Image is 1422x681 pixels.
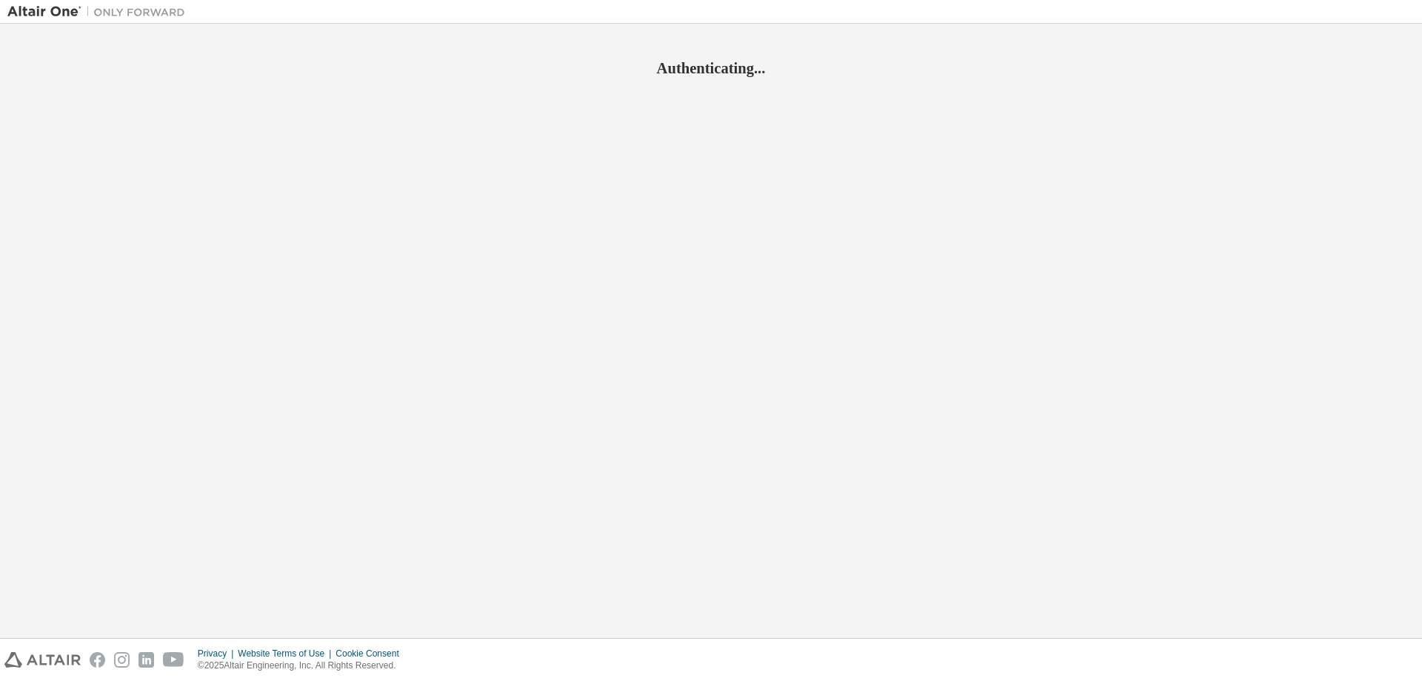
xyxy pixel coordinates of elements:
[90,652,105,668] img: facebook.svg
[198,660,408,672] p: © 2025 Altair Engineering, Inc. All Rights Reserved.
[7,4,193,19] img: Altair One
[336,648,407,660] div: Cookie Consent
[138,652,154,668] img: linkedin.svg
[163,652,184,668] img: youtube.svg
[238,648,336,660] div: Website Terms of Use
[7,59,1415,78] h2: Authenticating...
[114,652,130,668] img: instagram.svg
[198,648,238,660] div: Privacy
[4,652,81,668] img: altair_logo.svg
